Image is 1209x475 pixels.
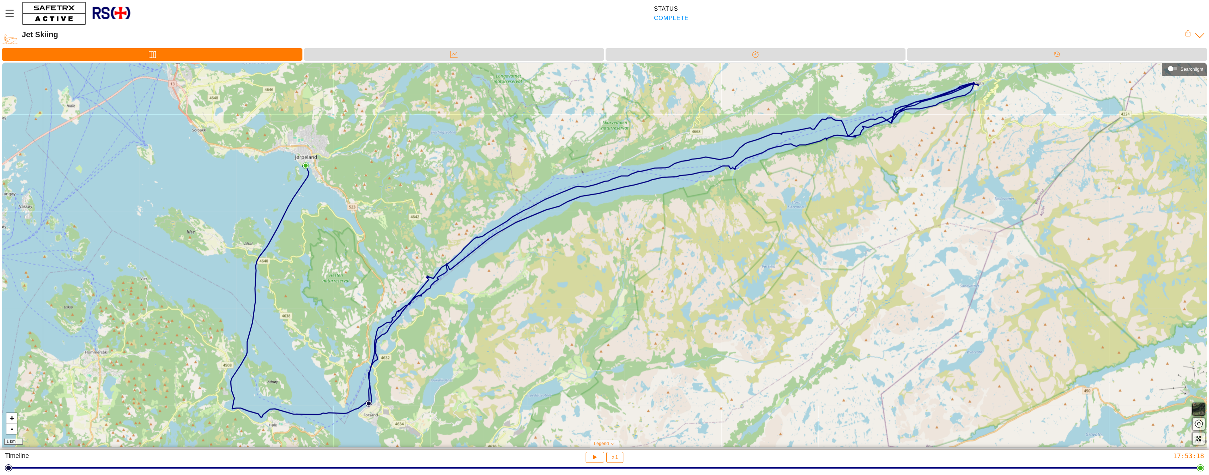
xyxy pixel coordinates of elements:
div: Status [654,6,689,12]
div: Timeline [907,48,1207,61]
div: Complete [654,15,689,21]
button: x 1 [606,452,623,463]
div: Searchlight [1180,66,1203,72]
img: PathEnd.svg [302,162,309,169]
div: Searchlight [1165,63,1203,74]
div: Splits [606,48,906,61]
div: Jet Skiing [22,30,1185,39]
img: PathStart.svg [366,400,372,407]
a: Zoom out [6,424,17,434]
div: Timeline [5,452,401,463]
span: Legend [594,441,609,446]
span: x 1 [612,455,618,459]
div: 1 km [4,439,23,445]
div: 17:53:18 [808,452,1204,460]
img: RescueLogo.png [92,2,131,25]
div: Data [304,48,604,61]
div: Map [2,48,302,61]
img: JET_SKIING.svg [2,30,18,46]
a: Zoom in [6,413,17,424]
